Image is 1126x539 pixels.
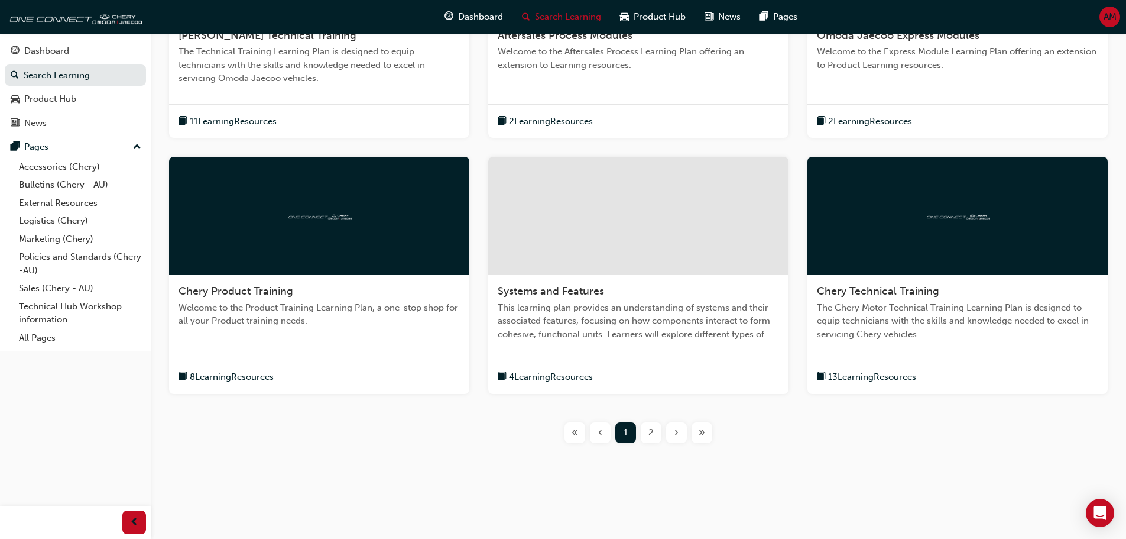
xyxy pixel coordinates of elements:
[130,515,139,530] span: prev-icon
[817,45,1098,72] span: Welcome to the Express Module Learning Plan offering an extension to Product Learning resources.
[699,426,705,440] span: »
[24,140,48,154] div: Pages
[287,210,352,221] img: oneconnect
[458,10,503,24] span: Dashboard
[179,114,277,129] button: book-icon11LearningResources
[14,248,146,279] a: Policies and Standards (Chery -AU)
[562,422,588,443] button: First page
[169,157,469,394] a: oneconnectChery Product TrainingWelcome to the Product Training Learning Plan, a one-stop shop fo...
[14,298,146,329] a: Technical Hub Workshop information
[807,157,1108,394] a: oneconnectChery Technical TrainingThe Chery Motor Technical Training Learning Plan is designed to...
[179,114,187,129] span: book-icon
[11,94,20,105] span: car-icon
[588,422,613,443] button: Previous page
[179,370,274,385] button: book-icon8LearningResources
[828,370,916,384] span: 13 Learning Resources
[648,426,654,440] span: 2
[522,9,530,24] span: search-icon
[572,426,578,440] span: «
[498,370,507,385] span: book-icon
[5,136,146,158] button: Pages
[624,426,628,440] span: 1
[11,118,20,129] span: news-icon
[5,38,146,136] button: DashboardSearch LearningProduct HubNews
[498,114,593,129] button: book-icon2LearningResources
[634,10,686,24] span: Product Hub
[689,422,715,443] button: Last page
[1104,10,1117,24] span: AM
[179,370,187,385] span: book-icon
[14,194,146,212] a: External Resources
[817,370,826,385] span: book-icon
[24,117,47,130] div: News
[817,285,939,298] span: Chery Technical Training
[718,10,741,24] span: News
[6,5,142,28] img: oneconnect
[498,301,779,341] span: This learning plan provides an understanding of systems and their associated features, focusing o...
[613,422,638,443] button: Page 1
[435,5,512,29] a: guage-iconDashboard
[705,9,713,24] span: news-icon
[664,422,689,443] button: Next page
[1086,499,1114,527] div: Open Intercom Messenger
[498,285,604,298] span: Systems and Features
[760,9,768,24] span: pages-icon
[179,285,293,298] span: Chery Product Training
[14,279,146,298] a: Sales (Chery - AU)
[190,115,277,128] span: 11 Learning Resources
[535,10,601,24] span: Search Learning
[498,370,593,385] button: book-icon4LearningResources
[24,92,76,106] div: Product Hub
[498,114,507,129] span: book-icon
[14,230,146,248] a: Marketing (Chery)
[14,329,146,347] a: All Pages
[817,114,826,129] span: book-icon
[828,115,912,128] span: 2 Learning Resources
[817,370,916,385] button: book-icon13LearningResources
[498,29,632,42] span: Aftersales Process Modules
[11,142,20,153] span: pages-icon
[509,370,593,384] span: 4 Learning Resources
[14,212,146,230] a: Logistics (Chery)
[925,210,990,221] img: oneconnect
[598,426,602,440] span: ‹
[512,5,611,29] a: search-iconSearch Learning
[1099,7,1120,27] button: AM
[444,9,453,24] span: guage-icon
[611,5,695,29] a: car-iconProduct Hub
[817,301,1098,341] span: The Chery Motor Technical Training Learning Plan is designed to equip technicians with the skills...
[620,9,629,24] span: car-icon
[488,157,788,394] a: Systems and FeaturesThis learning plan provides an understanding of systems and their associated ...
[11,70,19,81] span: search-icon
[5,112,146,134] a: News
[179,45,460,85] span: The Technical Training Learning Plan is designed to equip technicians with the skills and knowled...
[817,29,979,42] span: Omoda Jaecoo Express Modules
[190,370,274,384] span: 8 Learning Resources
[509,115,593,128] span: 2 Learning Resources
[5,40,146,62] a: Dashboard
[817,114,912,129] button: book-icon2LearningResources
[638,422,664,443] button: Page 2
[695,5,750,29] a: news-iconNews
[133,140,141,155] span: up-icon
[11,46,20,57] span: guage-icon
[5,88,146,110] a: Product Hub
[24,44,69,58] div: Dashboard
[179,29,356,42] span: [PERSON_NAME] Technical Training
[773,10,797,24] span: Pages
[14,158,146,176] a: Accessories (Chery)
[14,176,146,194] a: Bulletins (Chery - AU)
[674,426,679,440] span: ›
[5,64,146,86] a: Search Learning
[750,5,807,29] a: pages-iconPages
[498,45,779,72] span: Welcome to the Aftersales Process Learning Plan offering an extension to Learning resources.
[179,301,460,328] span: Welcome to the Product Training Learning Plan, a one-stop shop for all your Product training needs.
